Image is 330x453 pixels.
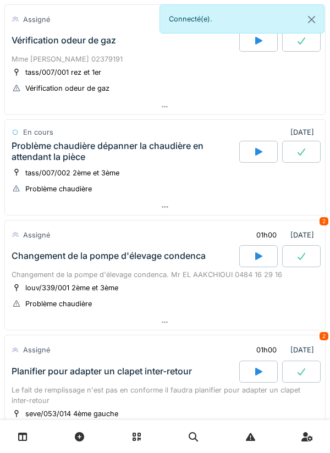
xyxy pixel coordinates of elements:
[12,35,116,46] div: Vérification odeur de gaz
[23,14,50,25] div: Assigné
[25,299,92,309] div: Problème chaudière
[25,168,119,178] div: tass/007/002 2ème et 3ème
[256,230,277,240] div: 01h00
[12,251,206,261] div: Changement de la pompe d'élevage condenca
[320,217,328,225] div: 2
[247,225,318,245] div: [DATE]
[25,283,118,293] div: louv/339/001 2ème et 3ème
[23,230,50,240] div: Assigné
[25,408,118,419] div: seve/053/014 4ème gauche
[25,184,92,194] div: Problème chaudière
[25,83,109,93] div: Vérification odeur de gaz
[12,366,192,377] div: Planifier pour adapter un clapet inter-retour
[299,5,324,34] button: Close
[23,127,53,137] div: En cours
[290,127,318,137] div: [DATE]
[25,67,101,78] div: tass/007/001 rez et 1er
[247,340,318,360] div: [DATE]
[12,269,318,280] div: Changement de la pompe d'élevage condenca. Mr EL AAKCHIOUI 0484 16 29 16
[23,345,50,355] div: Assigné
[12,141,237,162] div: Problème chaudière dépanner la chaudière en attendant la pièce
[12,54,318,64] div: Mme [PERSON_NAME] 02379191
[256,345,277,355] div: 01h00
[12,385,318,406] div: Le fait de remplissage n'est pas en conforme il faudra planifier pour adapter un clapet inter-retour
[159,4,324,34] div: Connecté(e).
[320,332,328,340] div: 2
